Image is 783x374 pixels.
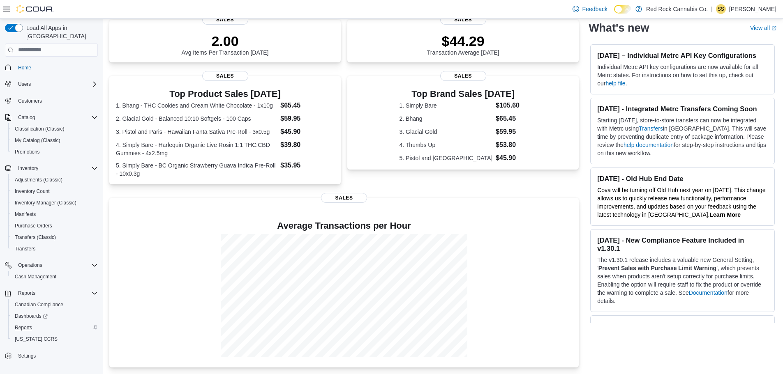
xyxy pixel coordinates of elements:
dt: 4. Thumbs Up [400,141,493,149]
h3: [DATE] - Old Hub End Date [597,174,768,183]
a: Dashboards [8,310,101,322]
span: Settings [18,353,36,359]
dd: $39.80 [280,140,334,150]
span: Inventory Count [15,188,50,195]
p: Starting [DATE], store-to-store transfers can now be integrated with Metrc using in [GEOGRAPHIC_D... [597,116,768,157]
a: View allExternal link [750,25,776,31]
p: | [711,4,713,14]
span: Catalog [18,114,35,121]
button: Inventory [2,163,101,174]
span: Reports [12,323,98,333]
button: Operations [15,260,46,270]
a: Inventory Count [12,186,53,196]
span: Reports [15,288,98,298]
a: Feedback [569,1,611,17]
button: Transfers (Classic) [8,232,101,243]
dt: 1. Simply Bare [400,101,493,110]
span: Promotions [12,147,98,157]
h3: [DATE] - New Compliance Feature Included in v1.30.1 [597,236,768,252]
button: Operations [2,259,101,271]
button: Classification (Classic) [8,123,101,135]
button: Inventory [15,163,42,173]
h3: [DATE] – Individual Metrc API Key Configurations [597,51,768,60]
dd: $35.95 [280,161,334,170]
button: Catalog [2,112,101,123]
button: Reports [15,288,39,298]
span: Reports [18,290,35,296]
div: Avg Items Per Transaction [DATE] [182,33,269,56]
button: Reports [2,287,101,299]
a: Home [15,63,35,73]
a: [US_STATE] CCRS [12,334,61,344]
button: Cash Management [8,271,101,282]
a: My Catalog (Classic) [12,135,64,145]
span: Users [15,79,98,89]
p: $44.29 [427,33,499,49]
dt: 3. Pistol and Paris - Hawaiian Fanta Sativa Pre-Roll - 3x0.5g [116,128,277,136]
h2: What's new [589,21,649,34]
span: [US_STATE] CCRS [15,336,58,342]
a: Inventory Manager (Classic) [12,198,80,208]
a: Classification (Classic) [12,124,68,134]
button: [US_STATE] CCRS [8,333,101,345]
span: My Catalog (Classic) [12,135,98,145]
a: Transfers [12,244,39,254]
span: Canadian Compliance [15,301,63,308]
dt: 5. Pistol and [GEOGRAPHIC_DATA] [400,154,493,162]
div: Sepehr Shafiei [716,4,726,14]
div: Transaction Average [DATE] [427,33,499,56]
p: 2.00 [182,33,269,49]
span: Classification (Classic) [15,126,65,132]
span: Sales [440,71,486,81]
a: Transfers (Classic) [12,232,59,242]
span: Home [15,62,98,73]
button: Catalog [15,112,38,122]
a: Promotions [12,147,43,157]
span: Home [18,64,31,71]
span: Customers [15,96,98,106]
span: SS [718,4,724,14]
input: Dark Mode [614,5,631,14]
h4: Average Transactions per Hour [116,221,572,231]
dd: $105.60 [496,101,527,110]
span: Washington CCRS [12,334,98,344]
span: Transfers (Classic) [15,234,56,241]
span: Dashboards [12,311,98,321]
a: Customers [15,96,45,106]
p: Red Rock Cannabis Co. [646,4,708,14]
span: Transfers (Classic) [12,232,98,242]
span: Cash Management [15,273,56,280]
button: Users [2,78,101,90]
a: Dashboards [12,311,51,321]
span: Operations [18,262,42,268]
button: Adjustments (Classic) [8,174,101,186]
button: Purchase Orders [8,220,101,232]
a: Manifests [12,209,39,219]
span: Reports [15,324,32,331]
span: Adjustments (Classic) [15,177,62,183]
dt: 1. Bhang - THC Cookies and Cream White Chocolate - 1x10g [116,101,277,110]
span: Sales [202,15,248,25]
button: Inventory Count [8,186,101,197]
a: Purchase Orders [12,221,55,231]
strong: Prevent Sales with Purchase Limit Warning [598,265,716,271]
span: Purchase Orders [12,221,98,231]
a: help documentation [624,142,674,148]
svg: External link [771,26,776,31]
p: [PERSON_NAME] [729,4,776,14]
span: Inventory [18,165,38,172]
dt: 3. Glacial Gold [400,128,493,136]
dd: $53.80 [496,140,527,150]
a: Canadian Compliance [12,300,67,310]
span: Inventory Manager (Classic) [12,198,98,208]
button: Canadian Compliance [8,299,101,310]
button: Manifests [8,209,101,220]
a: Learn More [710,211,741,218]
span: Promotions [15,149,40,155]
span: Settings [15,351,98,361]
span: Inventory Manager (Classic) [15,200,76,206]
span: Transfers [15,246,35,252]
span: My Catalog (Classic) [15,137,60,144]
